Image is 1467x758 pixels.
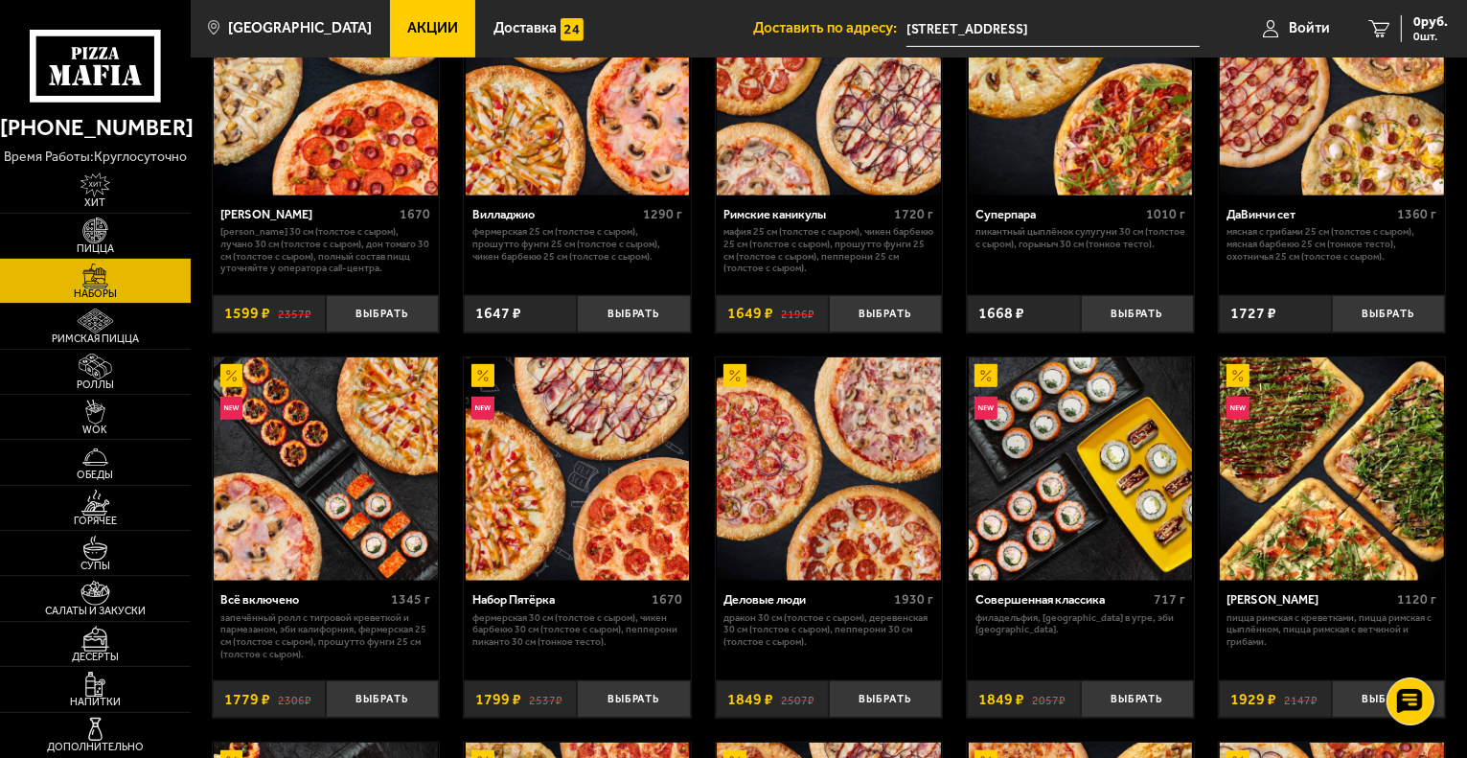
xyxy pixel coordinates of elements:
[220,397,243,420] img: Новинка
[975,207,1141,221] div: Суперпара
[781,692,814,707] s: 2507 ₽
[978,306,1024,321] span: 1668 ₽
[577,680,690,718] button: Выбрать
[906,11,1200,47] input: Ваш адрес доставки
[723,592,889,607] div: Деловые люди
[723,207,889,221] div: Римские каникулы
[1220,357,1444,582] img: Мама Миа
[472,592,647,607] div: Набор Пятёрка
[1332,680,1445,718] button: Выбрать
[391,591,430,608] span: 1345 г
[472,207,638,221] div: Вилладжио
[1146,206,1185,222] span: 1010 г
[475,692,521,707] span: 1799 ₽
[471,364,494,387] img: Акционный
[529,692,562,707] s: 2537 ₽
[723,226,933,275] p: Мафия 25 см (толстое с сыром), Чикен Барбекю 25 см (толстое с сыром), Прошутто Фунги 25 см (толст...
[974,364,997,387] img: Акционный
[472,226,682,263] p: Фермерская 25 см (толстое с сыром), Прошутто Фунги 25 см (толстое с сыром), Чикен Барбекю 25 см (...
[1413,31,1448,42] span: 0 шт.
[1398,591,1437,608] span: 1120 г
[1081,295,1194,333] button: Выбрать
[475,306,521,321] span: 1647 ₽
[1413,15,1448,29] span: 0 руб.
[400,206,430,222] span: 1670
[220,207,395,221] div: [PERSON_NAME]
[969,357,1193,582] img: Совершенная классика
[278,692,311,707] s: 2306 ₽
[326,680,439,718] button: Выбрать
[652,591,682,608] span: 1670
[1230,306,1276,321] span: 1727 ₽
[1081,680,1194,718] button: Выбрать
[975,592,1149,607] div: Совершенная классика
[1289,21,1330,35] span: Войти
[895,591,934,608] span: 1930 г
[1332,295,1445,333] button: Выбрать
[220,612,430,661] p: Запечённый ролл с тигровой креветкой и пармезаном, Эби Калифорния, Фермерская 25 см (толстое с сы...
[1226,592,1392,607] div: [PERSON_NAME]
[278,306,311,321] s: 2357 ₽
[723,612,933,649] p: Дракон 30 см (толстое с сыром), Деревенская 30 см (толстое с сыром), Пепперони 30 см (толстое с с...
[1398,206,1437,222] span: 1360 г
[577,295,690,333] button: Выбрать
[213,357,440,582] a: АкционныйНовинкаВсё включено
[1226,612,1436,649] p: Пицца Римская с креветками, Пицца Римская с цыплёнком, Пицца Римская с ветчиной и грибами.
[228,21,372,35] span: [GEOGRAPHIC_DATA]
[1226,364,1249,387] img: Акционный
[1032,692,1066,707] s: 2057 ₽
[1226,207,1392,221] div: ДаВинчи сет
[326,295,439,333] button: Выбрать
[466,357,690,582] img: Набор Пятёрка
[717,357,941,582] img: Деловые люди
[753,21,906,35] span: Доставить по адресу:
[220,364,243,387] img: Акционный
[471,397,494,420] img: Новинка
[214,357,438,582] img: Всё включено
[781,306,814,321] s: 2196 ₽
[829,680,942,718] button: Выбрать
[561,18,584,41] img: 15daf4d41897b9f0e9f617042186c801.svg
[1226,226,1436,263] p: Мясная с грибами 25 см (толстое с сыром), Мясная Барбекю 25 см (тонкое тесто), Охотничья 25 см (т...
[978,692,1024,707] span: 1849 ₽
[829,295,942,333] button: Выбрать
[1284,692,1318,707] s: 2147 ₽
[975,612,1185,637] p: Филадельфия, [GEOGRAPHIC_DATA] в угре, Эби [GEOGRAPHIC_DATA].
[975,226,1185,251] p: Пикантный цыплёнок сулугуни 30 см (толстое с сыром), Горыныч 30 см (тонкое тесто).
[472,612,682,649] p: Фермерская 30 см (толстое с сыром), Чикен Барбекю 30 см (толстое с сыром), Пепперони Пиканто 30 с...
[220,226,430,275] p: [PERSON_NAME] 30 см (толстое с сыром), Лучано 30 см (толстое с сыром), Дон Томаго 30 см (толстое ...
[1219,357,1446,582] a: АкционныйНовинкаМама Миа
[895,206,934,222] span: 1720 г
[493,21,557,35] span: Доставка
[1226,397,1249,420] img: Новинка
[220,592,386,607] div: Всё включено
[727,692,773,707] span: 1849 ₽
[224,306,270,321] span: 1599 ₽
[224,692,270,707] span: 1779 ₽
[974,397,997,420] img: Новинка
[1230,692,1276,707] span: 1929 ₽
[407,21,458,35] span: Акции
[1154,591,1185,608] span: 717 г
[723,364,746,387] img: Акционный
[716,357,943,582] a: АкционныйДеловые люди
[643,206,682,222] span: 1290 г
[967,357,1194,582] a: АкционныйНовинкаСовершенная классика
[464,357,691,582] a: АкционныйНовинкаНабор Пятёрка
[727,306,773,321] span: 1649 ₽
